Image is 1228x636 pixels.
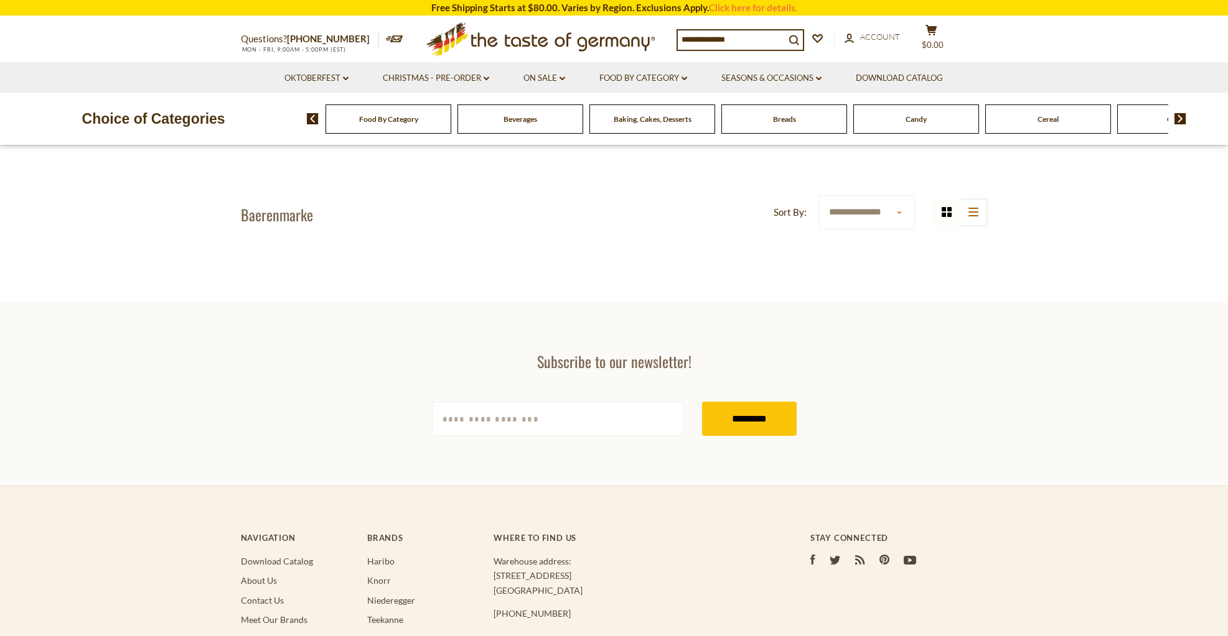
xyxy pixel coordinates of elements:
a: Food By Category [599,71,687,85]
button: $0.00 [913,24,950,55]
span: $0.00 [922,40,944,50]
a: Click here for details. [709,2,797,13]
a: Christmas - PRE-ORDER [383,71,489,85]
h4: Stay Connected [810,533,988,543]
h4: Navigation [241,533,355,543]
h4: Where to find us [494,533,760,543]
a: [PHONE_NUMBER] [287,33,370,44]
a: Seasons & Occasions [721,71,822,85]
label: Sort By: [774,205,807,220]
span: Account [860,32,900,42]
a: Baking, Cakes, Desserts [614,114,691,124]
a: Oktoberfest [284,71,349,85]
p: [PHONE_NUMBER] [494,606,760,620]
a: Teekanne [367,614,403,625]
p: Questions? [241,31,379,47]
a: Haribo [367,556,395,566]
a: Download Catalog [856,71,943,85]
a: Contact Us [241,595,284,606]
span: MON - FRI, 9:00AM - 5:00PM (EST) [241,46,347,53]
h3: Subscribe to our newsletter! [432,352,797,371]
a: Cereal [1038,114,1059,124]
a: Candy [906,114,927,124]
p: Warehouse address: [STREET_ADDRESS] [GEOGRAPHIC_DATA] [494,554,760,597]
a: Knorr [367,575,391,586]
h4: Brands [367,533,481,543]
a: Breads [773,114,796,124]
img: next arrow [1174,113,1186,124]
a: Download Catalog [241,556,313,566]
h1: Baerenmarke [241,205,313,224]
a: About Us [241,575,277,586]
a: Meet Our Brands [241,614,307,625]
a: Beverages [504,114,537,124]
a: Niederegger [367,595,415,606]
a: On Sale [523,71,565,85]
img: previous arrow [307,113,319,124]
a: Food By Category [359,114,418,124]
a: Account [845,30,900,44]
